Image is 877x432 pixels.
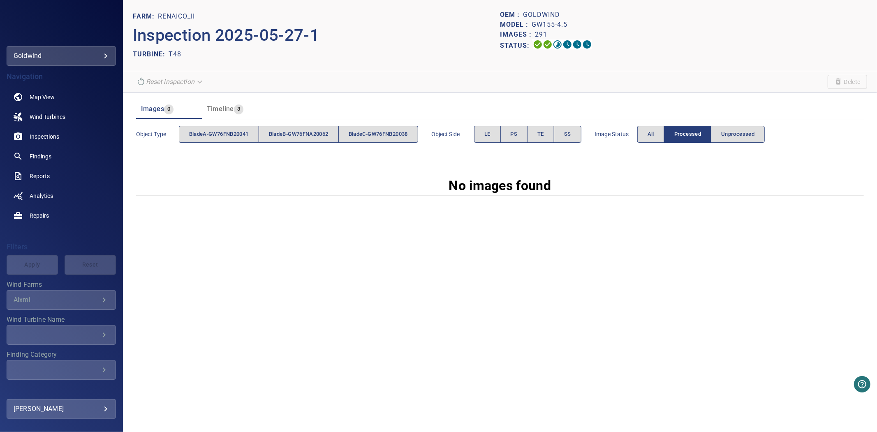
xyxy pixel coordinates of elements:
[7,290,116,310] div: Wind Farms
[269,130,329,139] span: bladeB-GW76FNA20062
[564,130,571,139] span: SS
[234,105,243,114] span: 3
[543,39,553,49] svg: Data Formatted 100%
[7,325,116,345] div: Wind Turbine Name
[7,360,116,380] div: Finding Category
[7,72,116,81] h4: Navigation
[7,87,116,107] a: map noActive
[500,10,523,20] p: OEM :
[169,49,181,59] p: T48
[572,39,582,49] svg: Matching 0%
[133,74,208,89] div: Unable to reset the inspection due to its current status
[30,132,59,141] span: Inspections
[527,126,554,143] button: TE
[431,130,474,138] span: Object Side
[664,126,711,143] button: Processed
[7,146,116,166] a: findings noActive
[582,39,592,49] svg: Classification 0%
[146,78,194,86] em: Reset inspection
[484,130,491,139] span: LE
[189,130,249,139] span: bladeA-GW76FNB20041
[7,206,116,225] a: repairs noActive
[562,39,572,49] svg: ML Processing 0%
[500,39,533,51] p: Status:
[537,130,544,139] span: TE
[500,126,528,143] button: PS
[14,49,109,63] div: goldwind
[7,107,116,127] a: windturbines noActive
[7,243,116,251] h4: Filters
[648,130,654,139] span: All
[14,296,99,304] div: Aixmi
[511,130,518,139] span: PS
[500,20,532,30] p: Model :
[7,351,116,358] label: Finding Category
[500,30,535,39] p: Images :
[532,20,567,30] p: GW155-4.5
[133,12,158,21] p: FARM:
[40,21,83,29] img: goldwind-logo
[133,23,500,48] p: Inspection 2025-05-27-1
[141,105,164,113] span: Images
[259,126,339,143] button: bladeB-GW76FNA20062
[30,152,51,160] span: Findings
[474,126,501,143] button: LE
[207,105,234,113] span: Timeline
[7,166,116,186] a: reports noActive
[133,74,208,89] div: Reset inspection
[711,126,765,143] button: Unprocessed
[637,126,765,143] div: imageStatus
[7,281,116,288] label: Wind Farms
[136,130,179,138] span: Object type
[554,126,581,143] button: SS
[828,75,867,89] span: Unable to delete the inspection due to its current status
[7,186,116,206] a: analytics noActive
[7,316,116,323] label: Wind Turbine Name
[349,130,408,139] span: bladeC-GW76FNB20038
[133,49,169,59] p: TURBINE:
[535,30,547,39] p: 291
[30,113,65,121] span: Wind Turbines
[533,39,543,49] svg: Uploading 100%
[7,46,116,66] div: goldwind
[30,192,53,200] span: Analytics
[595,130,637,138] span: Image Status
[158,12,195,21] p: Renaico_II
[338,126,418,143] button: bladeC-GW76FNB20038
[30,172,50,180] span: Reports
[553,39,562,49] svg: Selecting 30%
[721,130,754,139] span: Unprocessed
[449,176,551,195] p: No images found
[179,126,418,143] div: objectType
[674,130,701,139] span: Processed
[474,126,581,143] div: objectSide
[30,211,49,220] span: Repairs
[637,126,664,143] button: All
[30,93,55,101] span: Map View
[164,105,174,114] span: 0
[179,126,259,143] button: bladeA-GW76FNB20041
[7,127,116,146] a: inspections noActive
[523,10,560,20] p: Goldwind
[14,402,109,416] div: [PERSON_NAME]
